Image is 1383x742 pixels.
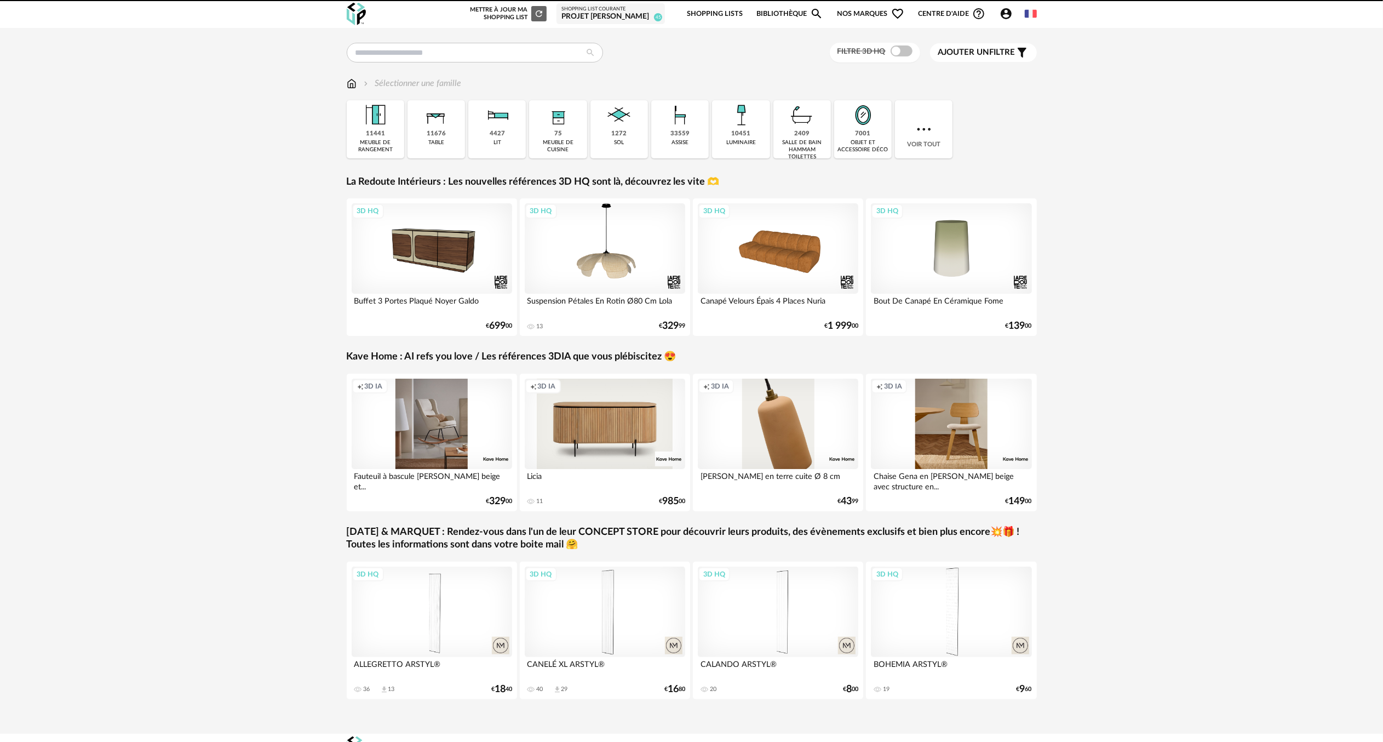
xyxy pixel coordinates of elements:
[495,686,506,693] span: 18
[530,382,537,391] span: Creation icon
[347,526,1037,552] a: [DATE] & MARQUET : Rendez-vous dans l'un de leur CONCEPT STORE pour découvrir leurs produits, des...
[352,567,384,581] div: 3D HQ
[350,139,401,153] div: meuble de rangement
[687,1,743,27] a: Shopping Lists
[756,1,823,27] a: BibliothèqueMagnify icon
[794,130,810,138] div: 2409
[614,139,624,146] div: sol
[837,498,858,505] div: € 99
[561,686,568,693] div: 29
[352,294,513,316] div: Buffet 3 Portes Plaqué Noyer Galdo
[561,6,660,13] div: Shopping List courante
[347,3,366,25] img: OXP
[871,657,1032,679] div: BOHEMIA ARSTYL®
[1025,8,1037,20] img: fr
[726,139,756,146] div: luminaire
[537,686,543,693] div: 40
[698,294,859,316] div: Canapé Velours Épais 4 Places Nuria
[365,382,383,391] span: 3D IA
[490,130,505,138] div: 4427
[611,130,627,138] div: 1272
[698,567,730,581] div: 3D HQ
[871,294,1032,316] div: Bout De Canapé En Céramique Fome
[520,374,691,511] a: Creation icon 3D IA Licia 11 €98500
[543,100,573,130] img: Rangement.png
[837,48,886,55] span: Filtre 3D HQ
[777,139,828,161] div: salle de bain hammam toilettes
[347,351,676,363] a: Kave Home : AI refs you love / Les références 3DIA que vous plébiscitez 😍
[664,686,685,693] div: € 80
[866,374,1037,511] a: Creation icon 3D IA Chaise Gena en [PERSON_NAME] beige avec structure en... €14900
[604,100,634,130] img: Sol.png
[698,469,859,491] div: [PERSON_NAME] en terre cuite Ø 8 cm
[1000,7,1013,20] span: Account Circle icon
[710,686,716,693] div: 20
[843,686,858,693] div: € 00
[366,130,385,138] div: 11441
[483,100,512,130] img: Literie.png
[486,322,512,330] div: € 00
[731,130,750,138] div: 10451
[1009,498,1025,505] span: 149
[364,686,370,693] div: 36
[1017,686,1032,693] div: € 60
[1006,498,1032,505] div: € 00
[468,6,547,21] div: Mettre à jour ma Shopping List
[871,567,903,581] div: 3D HQ
[654,13,662,21] span: 45
[489,322,506,330] span: 699
[810,7,823,20] span: Magnify icon
[347,176,720,189] a: La Redoute Intérieurs : Les nouvelles références 3D HQ sont là, découvrez les vite 🫶
[698,204,730,218] div: 3D HQ
[787,100,817,130] img: Salle%20de%20bain.png
[532,139,583,153] div: meuble de cuisine
[662,322,679,330] span: 329
[347,198,518,336] a: 3D HQ Buffet 3 Portes Plaqué Noyer Galdo €69900
[352,469,513,491] div: Fauteuil à bascule [PERSON_NAME] beige et...
[698,657,859,679] div: CALANDO ARSTYL®
[846,686,852,693] span: 8
[662,498,679,505] span: 985
[347,77,357,90] img: svg+xml;base64,PHN2ZyB3aWR0aD0iMTYiIGhlaWdodD0iMTciIHZpZXdCb3g9IjAgMCAxNiAxNyIgZmlsbD0ibm9uZSIgeG...
[665,100,695,130] img: Assise.png
[561,6,660,22] a: Shopping List courante Projet [PERSON_NAME] 45
[824,322,858,330] div: € 00
[711,382,729,391] span: 3D IA
[347,562,518,699] a: 3D HQ ALLEGRETTO ARSTYL® 36 Download icon 13 €1840
[972,7,985,20] span: Help Circle Outline icon
[938,47,1015,58] span: filtre
[884,382,902,391] span: 3D IA
[357,382,364,391] span: Creation icon
[537,323,543,330] div: 13
[1020,686,1025,693] span: 9
[525,294,686,316] div: Suspension Pétales En Rotin Ø80 Cm Lola
[918,7,985,20] span: Centre d'aideHelp Circle Outline icon
[361,77,462,90] div: Sélectionner une famille
[486,498,512,505] div: € 00
[703,382,710,391] span: Creation icon
[520,562,691,699] a: 3D HQ CANELÉ XL ARSTYL® 40 Download icon 29 €1680
[668,686,679,693] span: 16
[659,498,685,505] div: € 00
[491,686,512,693] div: € 40
[895,100,952,158] div: Voir tout
[670,130,690,138] div: 33559
[525,657,686,679] div: CANELÉ XL ARSTYL®
[871,204,903,218] div: 3D HQ
[553,686,561,694] span: Download icon
[360,100,390,130] img: Meuble%20de%20rangement.png
[538,382,556,391] span: 3D IA
[848,100,878,130] img: Miroir.png
[930,43,1037,62] button: Ajouter unfiltre Filter icon
[876,382,883,391] span: Creation icon
[1015,46,1029,59] span: Filter icon
[837,1,904,27] span: Nos marques
[1000,7,1018,20] span: Account Circle icon
[534,10,544,16] span: Refresh icon
[347,374,518,511] a: Creation icon 3D IA Fauteuil à bascule [PERSON_NAME] beige et... €32900
[1006,322,1032,330] div: € 00
[856,130,871,138] div: 7001
[914,119,934,139] img: more.7b13dc1.svg
[489,498,506,505] span: 329
[866,562,1037,699] a: 3D HQ BOHEMIA ARSTYL® 19 €960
